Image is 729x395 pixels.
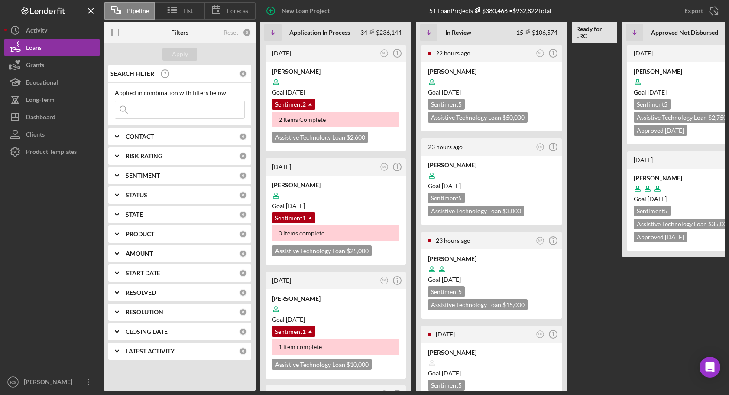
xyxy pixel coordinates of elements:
div: 34 $236,144 [360,29,402,36]
time: 10/23/2025 [442,276,461,283]
div: [PERSON_NAME] [428,255,555,263]
b: CONTACT [126,133,154,140]
span: $10,000 [347,361,369,368]
span: $25,000 [347,247,369,255]
div: Product Templates [26,143,77,163]
button: Activity [4,22,100,39]
time: 2025-09-24 17:13 [436,237,470,244]
div: 0 [239,152,247,160]
b: Application In Process [289,29,350,36]
div: 15 $106,574 [516,29,557,36]
b: RESOLVED [126,289,156,296]
a: [DATE]NG[PERSON_NAME]Goal [DATE]Sentiment22 Items CompleteAssistive Technology Loan $2,600 [264,43,407,153]
span: $15,000 [502,301,525,308]
a: 23 hours agoFC[PERSON_NAME]Goal [DATE]Sentiment5Assistive Technology Loan $3,000 [420,137,563,226]
a: [DATE]NG[PERSON_NAME]Goal [DATE]Sentiment10 items completeAssistive Technology Loan $25,000 [264,157,407,266]
div: 0 [239,70,247,78]
button: New Loan Project [260,2,338,20]
b: RISK RATING [126,153,162,160]
div: Educational [26,74,58,93]
div: Sentiment 1 [272,326,315,337]
div: 0 [239,191,247,199]
div: Sentiment 5 [428,99,465,110]
span: Goal [428,276,461,283]
b: In Review [445,29,471,36]
time: 2025-09-24 03:59 [272,163,291,170]
b: AMOUNT [126,250,153,257]
b: SEARCH FILTER [110,70,154,77]
div: 0 [239,328,247,336]
a: Grants [4,56,100,74]
div: [PERSON_NAME] [272,294,399,303]
div: 1 item complete [272,339,399,355]
div: Assistive Technology Loan [272,245,372,256]
time: 2025-09-24 14:58 [634,49,653,57]
button: MF [535,48,546,59]
b: STATUS [126,192,147,199]
button: Clients [4,126,100,143]
span: Goal [272,88,305,96]
b: SENTIMENT [126,172,160,179]
time: 2025-09-20 22:20 [634,156,653,163]
div: Assistive Technology Loan [428,206,524,216]
div: New Loan Project [282,2,330,20]
span: Goal [634,88,667,96]
span: Goal [272,316,305,323]
span: Goal [428,182,461,189]
button: NG [379,275,390,287]
time: 2025-09-24 17:54 [428,143,463,150]
div: [PERSON_NAME] [428,67,555,76]
div: [PERSON_NAME] [428,348,555,357]
text: NG [382,52,386,55]
time: 2025-09-23 22:33 [272,277,291,284]
b: Approved Not Disbursed [651,29,718,36]
div: Reset [224,29,238,36]
b: PRODUCT [126,231,154,238]
button: Loans [4,39,100,56]
div: Approved [DATE] [634,232,687,242]
span: Goal [428,369,461,377]
a: 22 hours agoMF[PERSON_NAME]Goal [DATE]Sentiment5Assistive Technology Loan $50,000 [420,43,563,133]
div: Approved [DATE] [634,125,687,136]
a: [DATE]NG[PERSON_NAME]Goal [DATE]Sentiment11 item completeAssistive Technology Loan $10,000 [264,271,407,380]
div: Sentiment 5 [428,286,465,297]
div: Grants [26,56,44,76]
span: Goal [428,88,461,96]
span: Goal [634,195,667,202]
div: Assistive Technology Loan [272,359,372,370]
span: $50,000 [502,114,525,121]
div: Sentiment 5 [428,193,465,203]
button: Long-Term [4,91,100,108]
text: FC [538,333,542,336]
div: [PERSON_NAME] [272,181,399,189]
div: 0 [239,289,247,297]
div: [PERSON_NAME] [428,161,555,170]
text: MF [538,52,542,55]
b: START DATE [126,270,160,277]
div: Export [684,2,703,20]
button: NG [379,161,390,173]
time: 2025-09-24 18:00 [436,49,470,57]
span: List [183,7,193,14]
div: Assistive Technology Loan [428,112,528,123]
time: 10/02/2025 [648,195,667,202]
button: Educational [4,74,100,91]
div: 0 [239,308,247,316]
div: 0 [239,250,247,258]
time: 10/22/2025 [442,88,461,96]
button: MF [535,235,546,247]
div: Assistive Technology Loan [272,132,368,143]
text: NG [382,279,386,282]
time: 10/24/2025 [286,202,305,209]
time: 10/23/2025 [286,316,305,323]
div: Sentiment 5 [634,206,671,216]
span: Pipeline [127,7,149,14]
b: RESOLUTION [126,309,163,316]
button: Product Templates [4,143,100,160]
b: CLOSING DATE [126,328,168,335]
span: Forecast [227,7,250,14]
